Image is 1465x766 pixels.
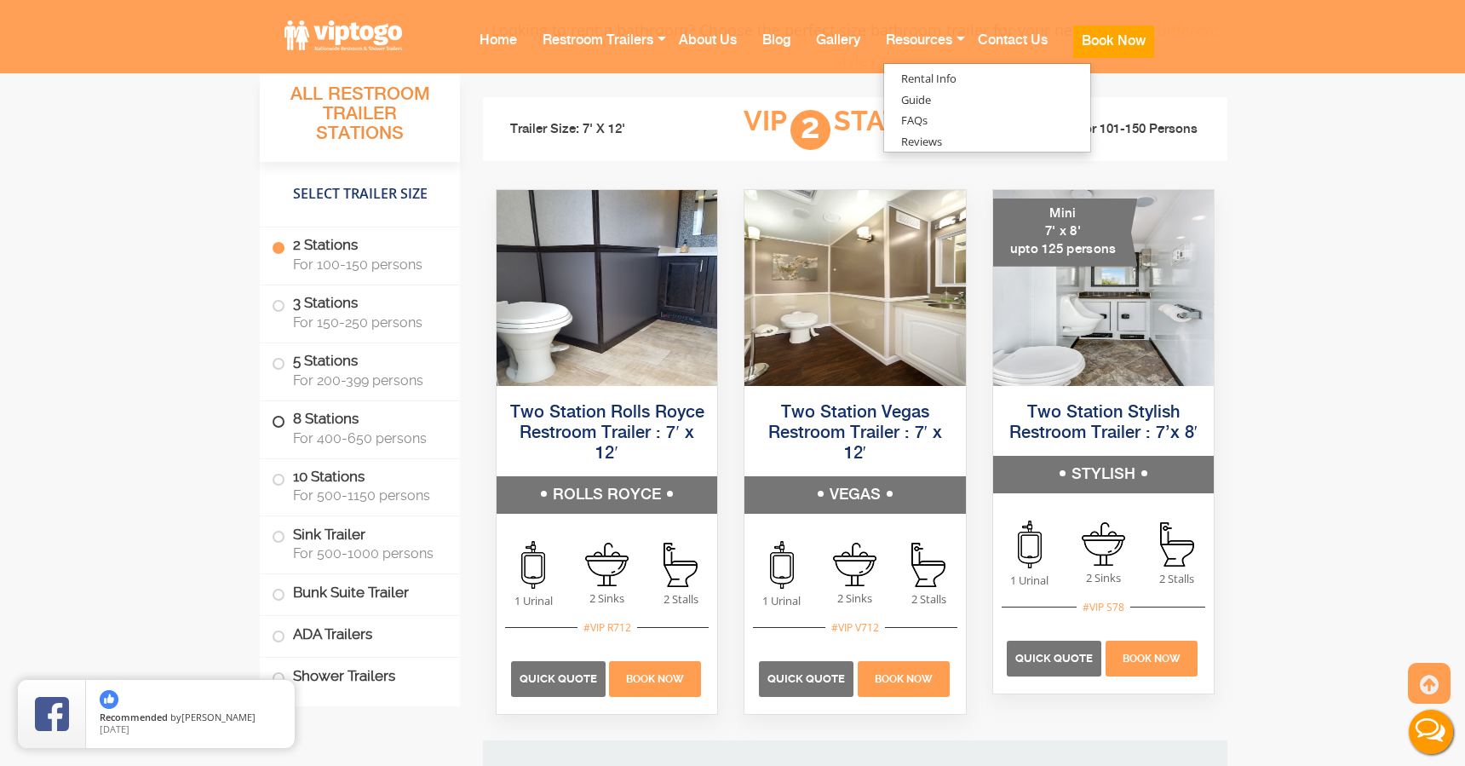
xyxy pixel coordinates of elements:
span: [PERSON_NAME] [181,711,256,723]
label: ADA Trailers [272,616,448,653]
a: Guide [884,89,948,111]
span: 2 Stalls [644,591,717,608]
div: #VIP S78 [1077,599,1130,615]
span: For 200-399 persons [293,372,439,389]
span: 2 Sinks [819,590,892,607]
span: by [100,712,281,724]
label: 3 Stations [272,285,448,338]
img: Side view of two station restroom trailer with separate doors for males and females [744,190,965,386]
span: 1 Urinal [993,573,1066,589]
h3: VIP Stations [677,107,1033,153]
a: Two Station Vegas Restroom Trailer : 7′ x 12′ [768,404,942,463]
a: Contact Us [965,18,1060,85]
div: #VIP R712 [577,619,637,636]
img: an icon of stall [1160,522,1194,567]
button: Book Now [1073,26,1154,58]
span: Book Now [626,673,684,685]
span: [DATE] [100,723,129,735]
img: Side view of two station restroom trailer with separate doors for males and females [497,190,717,386]
span: For 150-250 persons [293,314,439,331]
div: #VIP V712 [825,619,885,636]
h5: VEGAS [744,476,965,514]
span: For 500-1000 persons [293,545,439,562]
span: 2 [790,110,830,150]
label: 5 Stations [272,343,448,396]
span: 1 Urinal [744,593,818,609]
a: Book Now [855,670,951,685]
span: Quick Quote [1015,652,1093,665]
span: 2 Stalls [892,591,965,608]
img: A mini restroom trailer with two separate stations and separate doors for males and females [993,190,1214,386]
span: 2 Sinks [570,590,643,607]
span: For 400-650 persons [293,429,439,446]
span: Recommended [100,711,168,723]
a: Blog [750,18,803,85]
span: Book Now [875,673,933,685]
img: an icon of sink [585,543,629,586]
h3: All Restroom Trailer Stations [260,79,460,162]
span: 1 Urinal [497,593,570,609]
a: Rental Info [884,68,974,89]
a: Book Now [1060,18,1167,95]
span: 2 Sinks [1066,570,1140,586]
button: Live Chat [1397,698,1465,766]
h5: STYLISH [993,456,1214,493]
a: Book Now [607,670,704,685]
span: For 500-1150 persons [293,487,439,504]
a: FAQs [884,110,945,131]
div: Mini 7' x 8' upto 125 persons [993,199,1138,267]
label: 8 Stations [272,401,448,454]
h4: Select Trailer Size [260,170,460,219]
h5: ROLLS ROYCE [497,476,717,514]
a: Home [467,18,530,85]
img: an icon of sink [833,543,876,586]
a: Restroom Trailers [530,18,666,85]
a: Reviews [884,131,959,153]
a: Gallery [803,18,873,85]
span: 2 Stalls [1140,571,1214,587]
a: Quick Quote [1007,649,1103,665]
img: Review Rating [35,697,69,731]
li: Trailer Size: 7' X 12' [495,106,677,154]
a: Quick Quote [511,670,607,685]
a: Resources [873,18,965,85]
label: Sink Trailer [272,516,448,569]
img: an icon of urinal [1018,521,1042,568]
label: Shower Trailers [272,658,448,694]
label: 10 Stations [272,458,448,511]
img: an icon of stall [911,543,945,587]
a: Book Now [1104,649,1200,665]
img: an icon of stall [664,543,698,587]
img: an icon of sink [1082,522,1125,566]
label: Bunk Suite Trailer [272,574,448,611]
span: Quick Quote [767,672,845,685]
a: About Us [666,18,750,85]
span: Quick Quote [520,672,597,685]
img: thumbs up icon [100,690,118,709]
span: For 100-150 persons [293,256,439,273]
a: Two Station Rolls Royce Restroom Trailer : 7′ x 12′ [510,404,704,463]
label: 2 Stations [272,227,448,280]
img: an icon of urinal [521,541,545,589]
a: Two Station Stylish Restroom Trailer : 7’x 8′ [1009,404,1198,442]
li: For 101-150 Persons [1033,121,1215,139]
img: an icon of urinal [770,541,794,589]
span: Book Now [1123,653,1181,665]
a: Quick Quote [759,670,855,685]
